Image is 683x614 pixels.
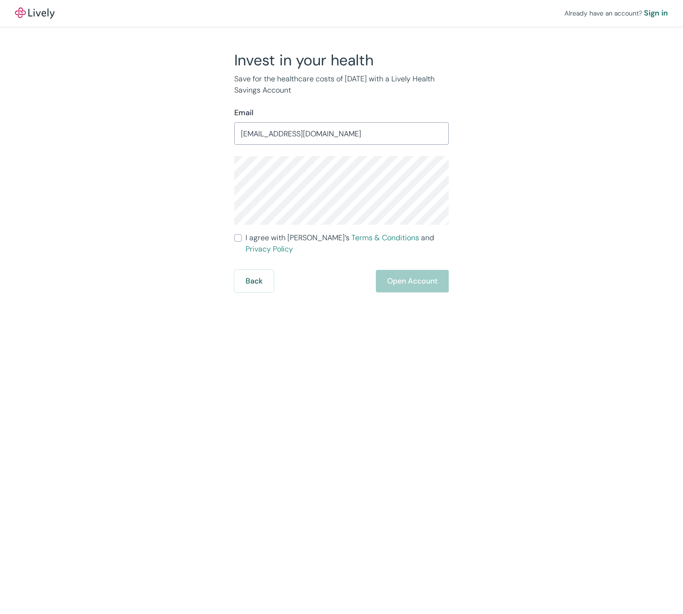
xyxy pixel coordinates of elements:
[644,8,668,19] a: Sign in
[15,8,55,19] a: LivelyLively
[351,233,419,243] a: Terms & Conditions
[234,270,274,292] button: Back
[234,73,449,96] p: Save for the healthcare costs of [DATE] with a Lively Health Savings Account
[246,244,293,254] a: Privacy Policy
[564,8,668,19] div: Already have an account?
[234,107,254,118] label: Email
[15,8,55,19] img: Lively
[246,232,449,255] span: I agree with [PERSON_NAME]’s and
[234,51,449,70] h2: Invest in your health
